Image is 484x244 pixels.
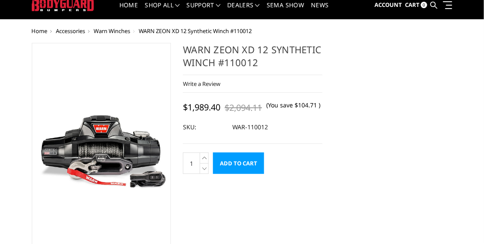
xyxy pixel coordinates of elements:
a: shop all [145,2,180,19]
a: Support [187,2,221,19]
a: SEMA Show [267,2,304,19]
a: Home [32,27,48,35]
h1: WARN ZEON XD 12 Synthetic Winch #110012 [183,43,323,75]
dd: WAR-110012 [232,119,268,135]
a: Dealers [227,2,260,19]
span: $2,094.11 [225,103,262,113]
span: (You save [266,101,293,109]
span: 0 [421,2,427,8]
a: Warn Winches [94,27,131,35]
span: WARN ZEON XD 12 Synthetic Winch #110012 [139,27,252,35]
span: Account [374,1,402,9]
input: Add to Cart [213,152,264,174]
span: $1,989.40 [183,101,220,113]
a: News [311,2,329,19]
a: Write a Review [183,80,220,88]
span: Cart [405,1,420,9]
dt: SKU: [183,119,226,135]
span: $104.71 [295,101,317,109]
a: Home [119,2,138,19]
span: ) [319,101,320,109]
a: Accessories [56,27,85,35]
